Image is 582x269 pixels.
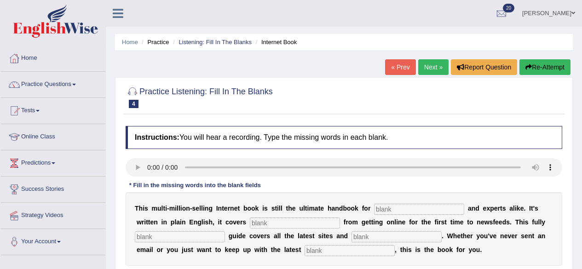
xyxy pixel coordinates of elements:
[468,205,472,212] b: a
[287,232,291,240] b: h
[531,205,533,212] b: t
[452,218,454,226] b: i
[506,218,510,226] b: s
[137,246,140,253] b: e
[271,205,275,212] b: s
[386,218,391,226] b: o
[343,205,347,212] b: b
[305,245,395,256] input: blank
[196,205,199,212] b: e
[238,232,242,240] b: d
[396,218,398,226] b: i
[415,218,417,226] b: r
[298,232,300,240] b: l
[179,39,252,46] a: Listening: Fill In The Blanks
[510,218,512,226] b: .
[135,205,139,212] b: T
[467,232,470,240] b: e
[499,218,502,226] b: e
[135,133,179,141] b: Instructions:
[208,218,213,226] b: h
[189,218,193,226] b: E
[218,218,220,226] b: i
[139,38,169,46] li: Practice
[411,218,415,226] b: o
[260,232,264,240] b: e
[309,232,312,240] b: s
[203,218,205,226] b: i
[140,246,146,253] b: m
[395,246,397,253] b: ,
[493,218,495,226] b: f
[169,205,175,212] b: m
[418,59,449,75] a: Next »
[517,205,520,212] b: k
[234,205,238,212] b: e
[292,205,296,212] b: e
[484,218,490,226] b: w
[179,205,180,212] b: l
[225,246,228,253] b: k
[442,232,444,240] b: .
[385,59,415,75] a: « Prev
[490,232,493,240] b: v
[424,246,426,253] b: t
[182,205,186,212] b: o
[415,246,417,253] b: i
[502,205,506,212] b: s
[197,246,202,253] b: w
[467,218,469,226] b: t
[281,205,282,212] b: l
[503,4,514,12] span: 20
[137,218,142,226] b: w
[307,205,309,212] b: i
[402,246,406,253] b: h
[326,232,329,240] b: e
[303,232,305,240] b: t
[437,218,438,226] b: i
[513,205,515,212] b: l
[247,205,251,212] b: o
[242,218,246,226] b: s
[264,205,268,212] b: s
[528,232,532,240] b: n
[441,218,444,226] b: s
[362,205,364,212] b: f
[351,205,355,212] b: o
[368,205,370,212] b: r
[205,218,209,226] b: s
[203,205,205,212] b: i
[251,205,255,212] b: o
[291,232,294,240] b: e
[362,218,366,226] b: g
[322,232,323,240] b: i
[218,205,222,212] b: n
[477,218,481,226] b: n
[426,246,431,253] b: h
[202,246,206,253] b: a
[398,218,402,226] b: n
[175,205,177,212] b: i
[451,59,517,75] button: Report Question
[423,218,427,226] b: h
[515,205,517,212] b: i
[247,246,251,253] b: p
[154,218,158,226] b: n
[500,205,502,212] b: t
[215,246,217,253] b: t
[0,203,105,226] a: Strategy Videos
[208,205,213,212] b: g
[0,46,105,69] a: Home
[151,246,153,253] b: l
[484,232,488,240] b: u
[502,218,507,226] b: d
[242,232,246,240] b: e
[375,218,379,226] b: n
[163,218,167,226] b: n
[542,218,545,226] b: y
[259,246,261,253] b: i
[216,205,218,212] b: I
[271,246,273,253] b: t
[126,126,562,149] h4: You will hear a recording. Type the missing words in each blank.
[257,232,260,240] b: v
